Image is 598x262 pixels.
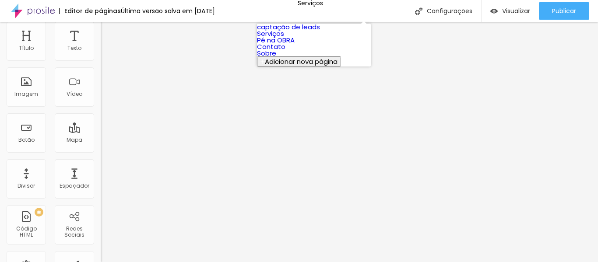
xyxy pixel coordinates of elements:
font: Editor de páginas [64,7,121,15]
font: Última versão salva em [DATE] [121,7,215,15]
font: Botão [18,136,35,143]
font: Publicar [552,7,576,15]
button: Adicionar nova página [257,56,341,66]
a: Contato [257,42,285,51]
font: Imagem [14,90,38,98]
a: Sobre [257,49,276,58]
font: Código HTML [16,225,37,238]
a: Serviços [257,29,284,38]
font: Visualizar [502,7,530,15]
font: Título [19,44,34,52]
font: Configurações [427,7,472,15]
font: Divisor [18,182,35,189]
img: Ícone [415,7,422,15]
iframe: Editor [101,22,598,262]
a: captação de leads [257,22,320,31]
font: Redes Sociais [64,225,84,238]
font: Espaçador [60,182,89,189]
button: Visualizar [482,2,539,20]
font: Vídeo [67,90,82,98]
font: Mapa [67,136,82,143]
font: Adicionar nova página [265,57,338,66]
button: Publicar [539,2,589,20]
a: Pé na OBRA [257,35,295,45]
font: Texto [67,44,81,52]
img: view-1.svg [490,7,498,15]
